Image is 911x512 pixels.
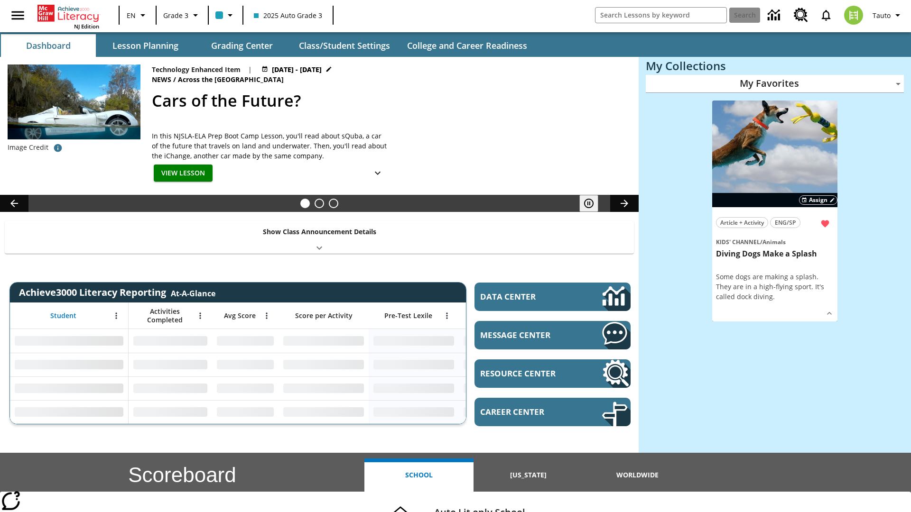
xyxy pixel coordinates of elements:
[152,74,173,85] span: News
[129,400,212,424] div: No Data,
[291,34,398,57] button: Class/Student Settings
[712,101,837,322] div: lesson details
[400,34,535,57] button: College and Career Readiness
[315,199,324,208] button: Slide 2 Pre-release lesson
[272,64,322,74] span: [DATE] - [DATE]
[716,238,760,246] span: Kids' Channel
[48,139,67,156] button: Photo credit: AP
[869,7,907,24] button: Profile/Settings
[480,406,574,417] span: Career Center
[716,237,834,247] span: Topic: Kids' Channel/Animals
[37,3,99,30] div: Home
[440,309,454,323] button: Open Menu
[646,59,904,73] h3: My Collections
[579,195,598,212] button: Pause
[716,272,834,302] div: Some dogs are making a splash. They are in a high-flying sport. It's called dock diving.
[809,196,827,204] span: Assign
[459,400,549,424] div: No Data,
[838,3,869,27] button: Select a new avatar
[129,376,212,400] div: No Data,
[19,286,215,299] span: Achieve3000 Literacy Reporting
[720,218,764,228] span: Article + Activity
[212,353,279,376] div: No Data,
[817,215,834,232] button: Remove from Favorites
[171,286,215,299] div: At-A-Glance
[152,89,627,113] h2: Cars of the Future?
[459,329,549,353] div: No Data,
[762,238,786,246] span: Animals
[152,131,389,161] div: In this NJSLA-ELA Prep Boot Camp Lesson, you'll read about sQuba, a car of the future that travel...
[50,311,76,320] span: Student
[384,311,432,320] span: Pre-Test Lexile
[760,238,762,246] span: /
[154,165,213,182] button: View Lesson
[159,7,205,24] button: Grade: Grade 3, Select a grade
[260,64,334,74] button: Jul 01 - Aug 01 Choose Dates
[583,458,692,492] button: Worldwide
[212,400,279,424] div: No Data,
[480,368,574,379] span: Resource Center
[775,218,796,228] span: ENG/SP
[4,1,32,29] button: Open side menu
[109,309,123,323] button: Open Menu
[37,4,99,23] a: Home
[822,306,837,320] button: Show Details
[133,307,196,324] span: Activities Completed
[152,64,241,74] p: Technology Enhanced Item
[814,3,838,27] a: Notifications
[163,10,188,20] span: Grade 3
[263,227,376,237] p: Show Class Announcement Details
[212,7,240,24] button: Class color is light blue. Change class color
[788,2,814,28] a: Resource Center, Will open in new tab
[474,359,631,388] a: Resource Center, Will open in new tab
[474,458,583,492] button: [US_STATE]
[260,309,274,323] button: Open Menu
[610,195,639,212] button: Lesson carousel, Next
[770,217,800,228] button: ENG/SP
[873,10,891,20] span: Tauto
[212,329,279,353] div: No Data,
[762,2,788,28] a: Data Center
[716,249,834,259] h3: Diving Dogs Make a Splash
[364,458,474,492] button: School
[595,8,726,23] input: search field
[173,75,176,84] span: /
[474,398,631,426] a: Career Center
[212,376,279,400] div: No Data,
[178,74,286,85] span: Across the [GEOGRAPHIC_DATA]
[193,309,207,323] button: Open Menu
[224,311,256,320] span: Avg Score
[799,195,837,205] button: Assign Choose Dates
[8,64,140,154] img: High-tech automobile treading water.
[474,321,631,349] a: Message Center
[1,34,96,57] button: Dashboard
[129,329,212,353] div: No Data,
[459,376,549,400] div: No Data,
[195,34,289,57] button: Grading Center
[254,10,322,20] span: 2025 Auto Grade 3
[127,10,136,20] span: EN
[480,291,570,302] span: Data Center
[329,199,338,208] button: Slide 3 Career Lesson
[98,34,193,57] button: Lesson Planning
[474,283,631,311] a: Data Center
[5,221,634,254] div: Show Class Announcement Details
[295,311,353,320] span: Score per Activity
[480,329,574,340] span: Message Center
[368,165,387,182] button: Show Details
[122,7,153,24] button: Language: EN, Select a language
[459,353,549,376] div: No Data,
[8,143,48,152] p: Image Credit
[579,195,608,212] div: Pause
[716,217,768,228] button: Article + Activity
[129,353,212,376] div: No Data,
[248,64,252,74] span: |
[300,199,310,208] button: Slide 1 Cars of the Future?
[74,23,99,30] span: NJ Edition
[646,75,904,93] div: My Favorites
[844,6,863,25] img: avatar image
